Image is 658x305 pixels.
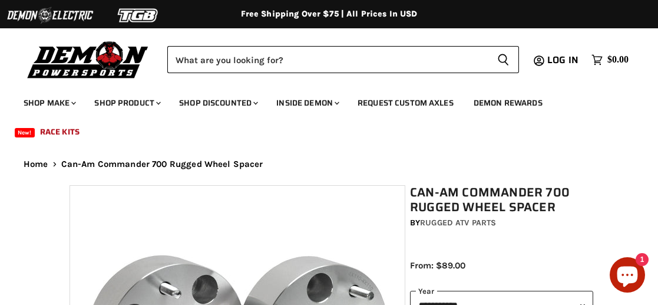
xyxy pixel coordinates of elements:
img: TGB Logo 2 [94,4,183,27]
a: Demon Rewards [465,91,551,115]
a: Home [24,159,48,169]
a: $0.00 [586,51,634,68]
a: Inside Demon [267,91,346,115]
span: Log in [547,53,578,67]
a: Race Kits [31,120,88,144]
a: Shop Product [85,91,168,115]
span: Can-Am Commander 700 Rugged Wheel Spacer [61,159,263,169]
a: Shop Make [15,91,83,115]
button: Search [488,46,519,73]
span: New! [15,128,35,137]
a: Rugged ATV Parts [420,218,496,228]
span: $0.00 [607,54,629,65]
ul: Main menu [15,86,626,144]
span: From: $89.00 [410,260,465,271]
a: Shop Discounted [170,91,265,115]
inbox-online-store-chat: Shopify online store chat [606,257,649,296]
div: by [410,217,593,229]
img: Demon Electric Logo 2 [6,4,94,27]
input: Search [167,46,488,73]
img: Demon Powersports [24,38,153,80]
h1: Can-Am Commander 700 Rugged Wheel Spacer [410,185,593,215]
a: Log in [542,55,586,65]
form: Product [167,46,519,73]
a: Request Custom Axles [349,91,462,115]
